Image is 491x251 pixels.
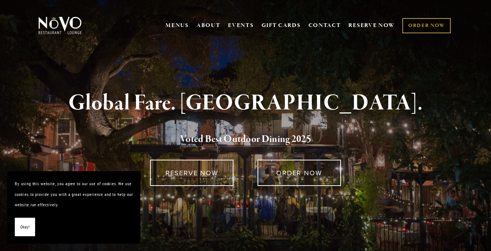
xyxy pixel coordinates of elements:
button: Okay! [15,218,35,237]
h2: 5 [50,132,441,147]
a: GIFT CARDS [262,18,301,33]
a: Voted Best Outdoor Dining 202 [180,133,306,147]
a: RESERVE NOW [348,18,395,33]
a: EVENTS [228,22,253,29]
a: ABOUT [197,22,221,29]
a: ORDER NOW [258,160,341,186]
a: ORDER NOW [402,18,451,33]
strong: Global Fare. [GEOGRAPHIC_DATA]. [68,89,423,117]
a: CONTACT [308,18,341,33]
a: MENUS [166,22,189,29]
span: Okay! [20,222,30,233]
a: RESERVE NOW [150,160,233,186]
p: By using this website, you agree to our use of cookies. We use cookies to provide you with a grea... [15,179,133,210]
section: Cookie banner [7,171,140,244]
img: Novo Restaurant &amp; Lounge [37,16,83,35]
